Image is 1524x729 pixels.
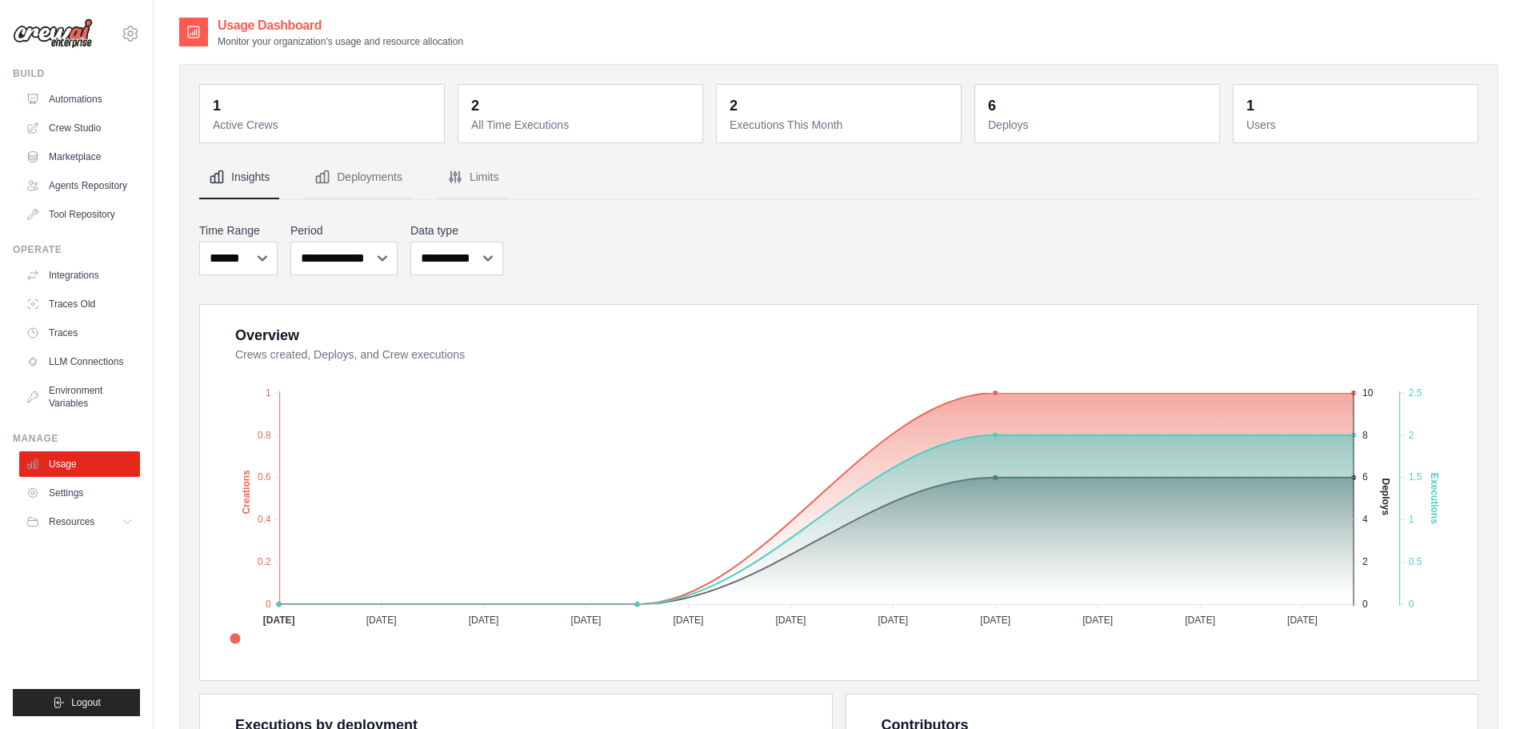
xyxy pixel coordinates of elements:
tspan: [DATE] [469,615,499,626]
img: Logo [13,18,93,49]
button: Resources [19,509,140,535]
tspan: 1.5 [1409,471,1422,483]
tspan: [DATE] [263,615,295,626]
span: Resources [49,515,94,528]
a: LLM Connections [19,349,140,375]
tspan: 0.8 [258,430,271,441]
a: Automations [19,86,140,112]
dt: All Time Executions [471,117,693,133]
tspan: 0 [266,599,271,610]
div: Operate [13,243,140,256]
tspan: 2.5 [1409,387,1422,399]
label: Period [290,222,398,238]
label: Time Range [199,222,278,238]
tspan: 1 [266,387,271,399]
button: Logout [13,689,140,716]
tspan: [DATE] [980,615,1010,626]
tspan: 0.6 [258,471,271,483]
div: 1 [1246,94,1254,117]
a: Marketplace [19,144,140,170]
tspan: [DATE] [1185,615,1215,626]
a: Integrations [19,262,140,288]
text: Executions [1429,473,1440,524]
div: Manage [13,432,140,445]
tspan: 2 [1362,556,1368,567]
tspan: 0.4 [258,514,271,525]
div: 2 [471,94,479,117]
a: Tool Repository [19,202,140,227]
button: Deployments [305,156,412,199]
a: Traces Old [19,291,140,317]
tspan: 10 [1362,387,1374,399]
div: Build [13,67,140,80]
text: Creations [241,470,252,515]
tspan: 0 [1362,599,1368,610]
tspan: 2 [1409,430,1414,441]
nav: Tabs [199,156,1478,199]
a: Crew Studio [19,115,140,141]
dt: Active Crews [213,117,434,133]
button: Insights [199,156,279,199]
tspan: 0.5 [1409,556,1422,567]
p: Monitor your organization's usage and resource allocation [218,35,463,48]
tspan: [DATE] [366,615,397,626]
a: Agents Repository [19,173,140,198]
dt: Deploys [988,117,1210,133]
text: Deploys [1380,478,1391,515]
tspan: 4 [1362,514,1368,525]
tspan: 8 [1362,430,1368,441]
tspan: [DATE] [1082,615,1113,626]
tspan: [DATE] [878,615,908,626]
div: Overview [235,324,299,346]
button: Limits [438,156,509,199]
a: Environment Variables [19,378,140,416]
div: 6 [988,94,996,117]
tspan: 0.2 [258,556,271,567]
h2: Usage Dashboard [218,16,463,35]
tspan: 1 [1409,514,1414,525]
div: 1 [213,94,221,117]
tspan: [DATE] [1287,615,1318,626]
tspan: [DATE] [775,615,806,626]
dt: Users [1246,117,1468,133]
tspan: [DATE] [674,615,704,626]
div: 2 [730,94,738,117]
dt: Executions This Month [730,117,951,133]
a: Traces [19,320,140,346]
a: Settings [19,480,140,506]
dt: Crews created, Deploys, and Crew executions [235,346,1458,362]
span: Logout [71,696,101,709]
tspan: 6 [1362,471,1368,483]
label: Data type [410,222,503,238]
tspan: [DATE] [571,615,602,626]
a: Usage [19,451,140,477]
tspan: 0 [1409,599,1414,610]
